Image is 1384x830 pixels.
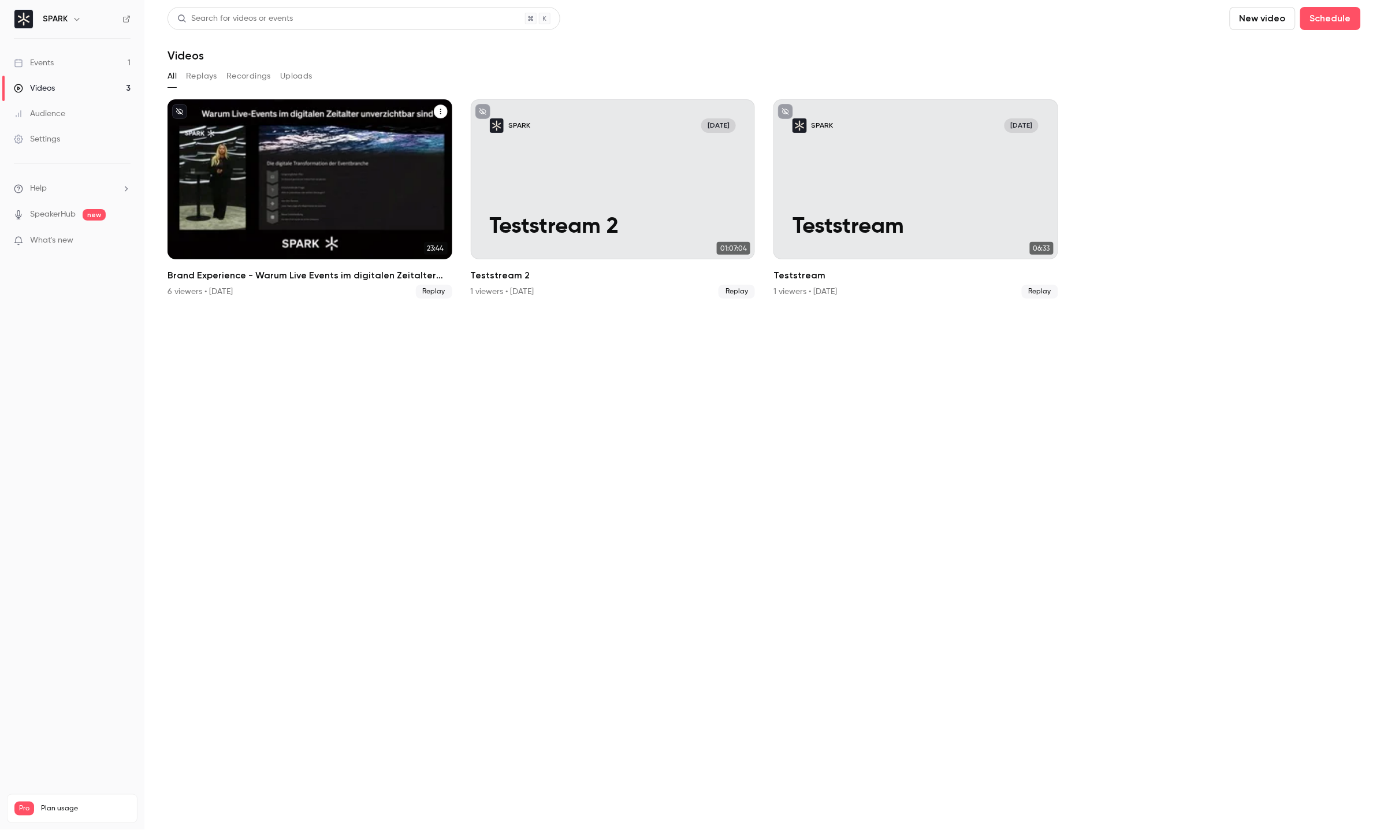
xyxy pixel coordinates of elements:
span: 23:44 [424,242,448,255]
li: help-dropdown-opener [14,183,131,195]
div: Settings [14,133,60,145]
span: Replay [719,285,755,299]
div: Search for videos or events [177,13,293,25]
span: new [83,209,106,221]
span: 01:07:04 [717,242,750,255]
button: unpublished [172,104,187,119]
button: unpublished [778,104,793,119]
button: unpublished [475,104,490,119]
span: Replay [416,285,452,299]
section: Videos [168,7,1361,823]
a: Teststream 2SPARK[DATE]Teststream 201:07:04Teststream 21 viewers • [DATE]Replay [471,99,756,299]
a: SpeakerHub [30,209,76,221]
button: All [168,67,177,85]
p: Teststream [793,214,1039,240]
span: [DATE] [1004,118,1039,133]
span: What's new [30,235,73,247]
ul: Videos [168,99,1361,299]
div: Events [14,57,54,69]
div: Audience [14,108,65,120]
button: Uploads [280,67,312,85]
span: Pro [14,802,34,816]
a: 23:44Brand Experience - Warum Live Events im digitalen Zeitalter unverzichtbar sind!6 viewers • [... [168,99,452,299]
div: Videos [14,83,55,94]
li: Brand Experience - Warum Live Events im digitalen Zeitalter unverzichtbar sind! [168,99,452,299]
button: Replays [186,67,217,85]
h2: Teststream 2 [471,269,756,282]
span: Plan usage [41,804,130,813]
span: [DATE] [701,118,735,133]
li: Teststream 2 [471,99,756,299]
p: SPARK [508,121,530,131]
button: Schedule [1300,7,1361,30]
button: New video [1230,7,1296,30]
h2: Brand Experience - Warum Live Events im digitalen Zeitalter unverzichtbar sind! [168,269,452,282]
h2: Teststream [773,269,1058,282]
h1: Videos [168,49,204,62]
a: TeststreamSPARK[DATE]Teststream06:33Teststream1 viewers • [DATE]Replay [773,99,1058,299]
img: Teststream [793,118,807,133]
div: 1 viewers • [DATE] [773,286,837,297]
li: Teststream [773,99,1058,299]
span: Help [30,183,47,195]
button: Recordings [226,67,271,85]
h6: SPARK [43,13,68,25]
div: 1 viewers • [DATE] [471,286,534,297]
span: Replay [1022,285,1058,299]
img: SPARK [14,10,33,28]
div: 6 viewers • [DATE] [168,286,233,297]
p: SPARK [812,121,834,131]
img: Teststream 2 [490,118,504,133]
span: 06:33 [1030,242,1054,255]
p: Teststream 2 [490,214,736,240]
